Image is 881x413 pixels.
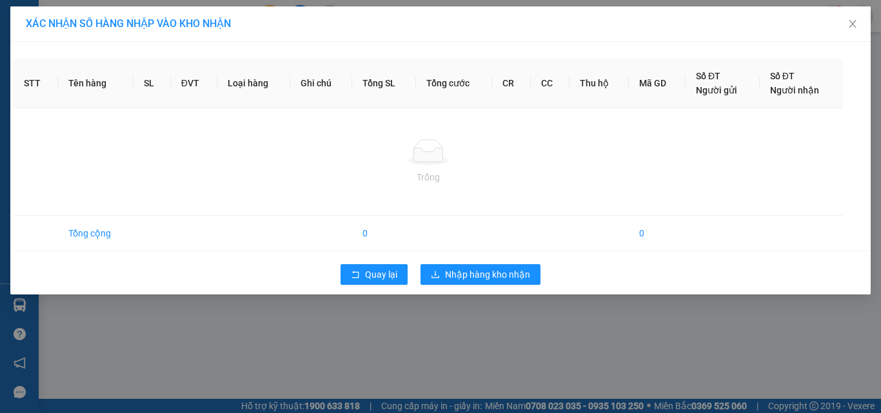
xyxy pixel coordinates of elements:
[770,85,819,95] span: Người nhận
[24,170,833,184] div: Trống
[847,19,858,29] span: close
[58,216,134,251] td: Tổng cộng
[5,8,62,64] img: logo
[4,93,79,101] span: In ngày:
[365,267,397,282] span: Quay lại
[290,59,352,108] th: Ghi chú
[64,82,134,91] span: VPTL1208250005
[4,83,134,91] span: [PERSON_NAME]:
[629,59,686,108] th: Mã GD
[102,21,173,37] span: Bến xe [GEOGRAPHIC_DATA]
[28,93,79,101] span: 10:21:34 [DATE]
[171,59,217,108] th: ĐVT
[14,59,58,108] th: STT
[492,59,531,108] th: CR
[431,270,440,280] span: download
[696,71,720,81] span: Số ĐT
[696,85,737,95] span: Người gửi
[351,270,360,280] span: rollback
[629,216,686,251] td: 0
[531,59,569,108] th: CC
[134,59,170,108] th: SL
[102,57,158,65] span: Hotline: 19001152
[445,267,530,282] span: Nhập hàng kho nhận
[35,70,158,80] span: -----------------------------------------
[102,7,177,18] strong: ĐỒNG PHƯỚC
[58,59,134,108] th: Tên hàng
[352,59,416,108] th: Tổng SL
[770,71,795,81] span: Số ĐT
[421,264,540,285] button: downloadNhập hàng kho nhận
[352,216,416,251] td: 0
[102,39,177,55] span: 01 Võ Văn Truyện, KP.1, Phường 2
[835,6,871,43] button: Close
[26,17,231,30] span: XÁC NHẬN SỐ HÀNG NHẬP VÀO KHO NHẬN
[341,264,408,285] button: rollbackQuay lại
[569,59,629,108] th: Thu hộ
[416,59,492,108] th: Tổng cước
[217,59,291,108] th: Loại hàng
